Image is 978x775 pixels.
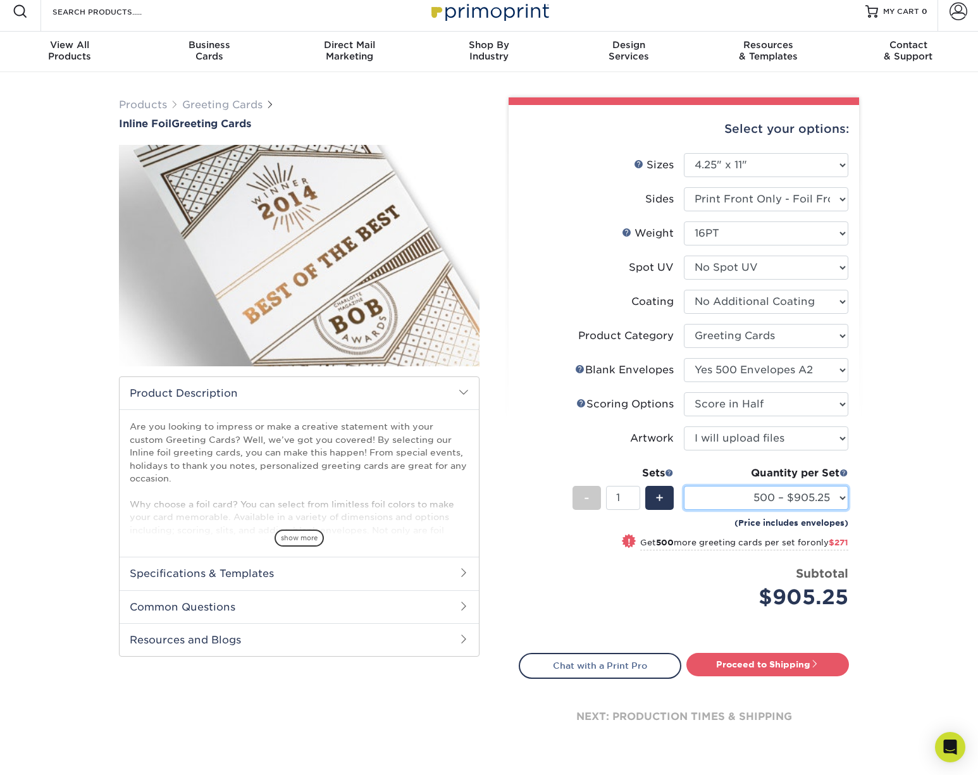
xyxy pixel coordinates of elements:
[140,39,280,62] div: Cards
[576,397,674,412] div: Scoring Options
[120,377,479,409] h2: Product Description
[935,732,965,762] div: Open Intercom Messenger
[419,32,559,72] a: Shop ByIndustry
[883,6,919,17] span: MY CART
[631,294,674,309] div: Coating
[622,226,674,241] div: Weight
[519,105,849,153] div: Select your options:
[280,39,419,62] div: Marketing
[140,39,280,51] span: Business
[838,39,978,62] div: & Support
[119,118,171,130] span: Inline Foil
[584,488,590,507] span: -
[280,39,419,51] span: Direct Mail
[686,653,849,676] a: Proceed to Shipping
[810,538,848,547] span: only
[684,466,848,481] div: Quantity per Set
[829,538,848,547] span: $271
[130,420,469,614] p: Are you looking to impress or make a creative statement with your custom Greeting Cards? Well, we...
[698,32,838,72] a: Resources& Templates
[559,32,698,72] a: DesignServices
[419,39,559,62] div: Industry
[629,260,674,275] div: Spot UV
[578,328,674,344] div: Product Category
[656,538,674,547] strong: 500
[575,363,674,378] div: Blank Envelopes
[519,653,681,678] a: Chat with a Print Pro
[119,131,480,380] img: Inline Foil 01
[51,4,175,19] input: SEARCH PRODUCTS.....
[419,39,559,51] span: Shop By
[796,566,848,580] strong: Subtotal
[182,99,263,111] a: Greeting Cards
[628,535,631,549] span: !
[640,538,848,550] small: Get more greeting cards per set for
[922,7,927,16] span: 0
[120,557,479,590] h2: Specifications & Templates
[698,39,838,51] span: Resources
[693,582,848,612] div: $905.25
[559,39,698,51] span: Design
[573,466,674,481] div: Sets
[280,32,419,72] a: Direct MailMarketing
[119,118,480,130] h1: Greeting Cards
[120,623,479,656] h2: Resources and Blogs
[120,590,479,623] h2: Common Questions
[630,431,674,446] div: Artwork
[634,158,674,173] div: Sizes
[519,679,849,755] div: next: production times & shipping
[559,39,698,62] div: Services
[838,39,978,51] span: Contact
[698,39,838,62] div: & Templates
[734,517,848,529] small: (Price includes envelopes)
[119,99,167,111] a: Products
[275,530,324,547] span: show more
[119,118,480,130] a: Inline FoilGreeting Cards
[645,192,674,207] div: Sides
[838,32,978,72] a: Contact& Support
[655,488,664,507] span: +
[140,32,280,72] a: BusinessCards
